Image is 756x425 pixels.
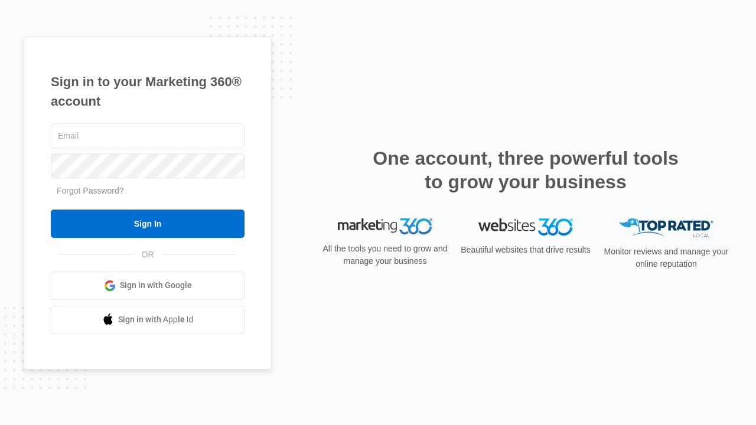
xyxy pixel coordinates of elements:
[51,272,245,300] a: Sign in with Google
[478,218,573,236] img: Websites 360
[619,218,713,238] img: Top Rated Local
[460,244,592,256] p: Beautiful websites that drive results
[118,313,194,326] span: Sign in with Apple Id
[51,210,245,238] input: Sign In
[51,72,245,111] h1: Sign in to your Marketing 360® account
[369,146,682,194] h2: One account, three powerful tools to grow your business
[600,246,732,270] p: Monitor reviews and manage your online reputation
[319,243,451,267] p: All the tools you need to grow and manage your business
[133,249,162,261] span: OR
[338,218,432,235] img: Marketing 360
[120,279,192,292] span: Sign in with Google
[51,123,245,148] input: Email
[57,186,124,195] a: Forgot Password?
[51,306,245,334] a: Sign in with Apple Id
